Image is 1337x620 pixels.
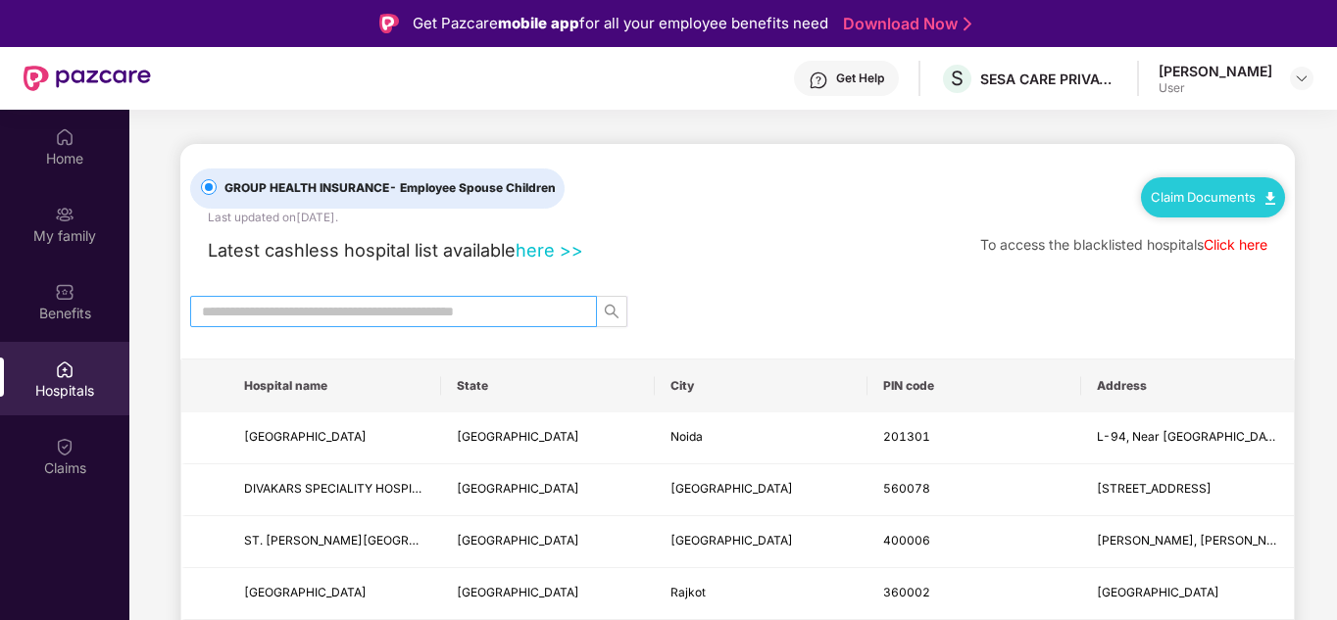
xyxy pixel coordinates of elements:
[228,412,441,464] td: METRO HOSPITAL AND HEART INSTITUTE
[980,236,1204,253] span: To access the blacklisted hospitals
[1097,378,1278,394] span: Address
[1081,568,1294,620] td: 2nd Floor Shri Ram Complex, Kothariya Road
[441,412,654,464] td: Uttar Pradesh
[655,464,867,516] td: Bangalore
[379,14,399,33] img: Logo
[244,481,433,496] span: DIVAKARS SPECIALITY HOSPITAL
[441,464,654,516] td: Karnataka
[1265,192,1275,205] img: svg+xml;base64,PHN2ZyB4bWxucz0iaHR0cDovL3d3dy53My5vcmcvMjAwMC9zdmciIHdpZHRoPSIxMC40IiBoZWlnaHQ9Ij...
[228,568,441,620] td: KHUSHEE EYE HOSPITAL LASER CENTER
[228,359,441,412] th: Hospital name
[1097,533,1297,548] span: [PERSON_NAME], [PERSON_NAME]
[55,127,74,147] img: svg+xml;base64,PHN2ZyBpZD0iSG9tZSIgeG1sbnM9Imh0dHA6Ly93d3cudzMub3JnLzIwMDAvc3ZnIiB3aWR0aD0iMjAiIG...
[244,378,425,394] span: Hospital name
[457,533,579,548] span: [GEOGRAPHIC_DATA]
[244,533,485,548] span: ST. [PERSON_NAME][GEOGRAPHIC_DATA]
[655,568,867,620] td: Rajkot
[867,359,1080,412] th: PIN code
[441,359,654,412] th: State
[1081,516,1294,568] td: J Mehta, Malbar Hill
[964,14,971,34] img: Stroke
[1159,62,1272,80] div: [PERSON_NAME]
[883,429,930,444] span: 201301
[457,585,579,599] span: [GEOGRAPHIC_DATA]
[217,179,564,198] span: GROUP HEALTH INSURANCE
[1097,585,1219,599] span: [GEOGRAPHIC_DATA]
[655,412,867,464] td: Noida
[670,481,793,496] span: [GEOGRAPHIC_DATA]
[55,205,74,224] img: svg+xml;base64,PHN2ZyB3aWR0aD0iMjAiIGhlaWdodD0iMjAiIHZpZXdCb3g9IjAgMCAyMCAyMCIgZmlsbD0ibm9uZSIgeG...
[596,296,627,327] button: search
[1204,236,1267,253] a: Click here
[498,14,579,32] strong: mobile app
[670,429,703,444] span: Noida
[244,429,367,444] span: [GEOGRAPHIC_DATA]
[597,304,626,319] span: search
[208,239,516,261] span: Latest cashless hospital list available
[457,481,579,496] span: [GEOGRAPHIC_DATA]
[389,180,556,195] span: - Employee Spouse Children
[55,282,74,302] img: svg+xml;base64,PHN2ZyBpZD0iQmVuZWZpdHMiIHhtbG5zPSJodHRwOi8vd3d3LnczLm9yZy8yMDAwL3N2ZyIgd2lkdGg9Ij...
[55,437,74,456] img: svg+xml;base64,PHN2ZyBpZD0iQ2xhaW0iIHhtbG5zPSJodHRwOi8vd3d3LnczLm9yZy8yMDAwL3N2ZyIgd2lkdGg9IjIwIi...
[1151,189,1275,205] a: Claim Documents
[1097,481,1212,496] span: [STREET_ADDRESS]
[1081,464,1294,516] td: No 220, 9th Cross Road, 2nd Phase, J P Nagar
[883,481,930,496] span: 560078
[1081,412,1294,464] td: L-94, Near Punjab National Bank, Sector 11
[655,359,867,412] th: City
[951,67,964,90] span: S
[457,429,579,444] span: [GEOGRAPHIC_DATA]
[836,71,884,86] div: Get Help
[1294,71,1310,86] img: svg+xml;base64,PHN2ZyBpZD0iRHJvcGRvd24tMzJ4MzIiIHhtbG5zPSJodHRwOi8vd3d3LnczLm9yZy8yMDAwL3N2ZyIgd2...
[980,70,1117,88] div: SESA CARE PRIVATE LIMITED
[670,585,706,599] span: Rajkot
[516,239,583,261] a: here >>
[670,533,793,548] span: [GEOGRAPHIC_DATA]
[413,12,828,35] div: Get Pazcare for all your employee benefits need
[883,533,930,548] span: 400006
[883,585,930,599] span: 360002
[441,568,654,620] td: Gujarat
[24,66,151,91] img: New Pazcare Logo
[228,464,441,516] td: DIVAKARS SPECIALITY HOSPITAL
[208,209,338,227] div: Last updated on [DATE] .
[441,516,654,568] td: Maharashtra
[228,516,441,568] td: ST. ELIZABETH S HOSPITAL
[809,71,828,90] img: svg+xml;base64,PHN2ZyBpZD0iSGVscC0zMngzMiIgeG1sbnM9Imh0dHA6Ly93d3cudzMub3JnLzIwMDAvc3ZnIiB3aWR0aD...
[244,585,367,599] span: [GEOGRAPHIC_DATA]
[655,516,867,568] td: Mumbai
[1159,80,1272,96] div: User
[55,359,74,379] img: svg+xml;base64,PHN2ZyBpZD0iSG9zcGl0YWxzIiB4bWxucz0iaHR0cDovL3d3dy53My5vcmcvMjAwMC9zdmciIHdpZHRoPS...
[843,14,966,34] a: Download Now
[1081,359,1294,412] th: Address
